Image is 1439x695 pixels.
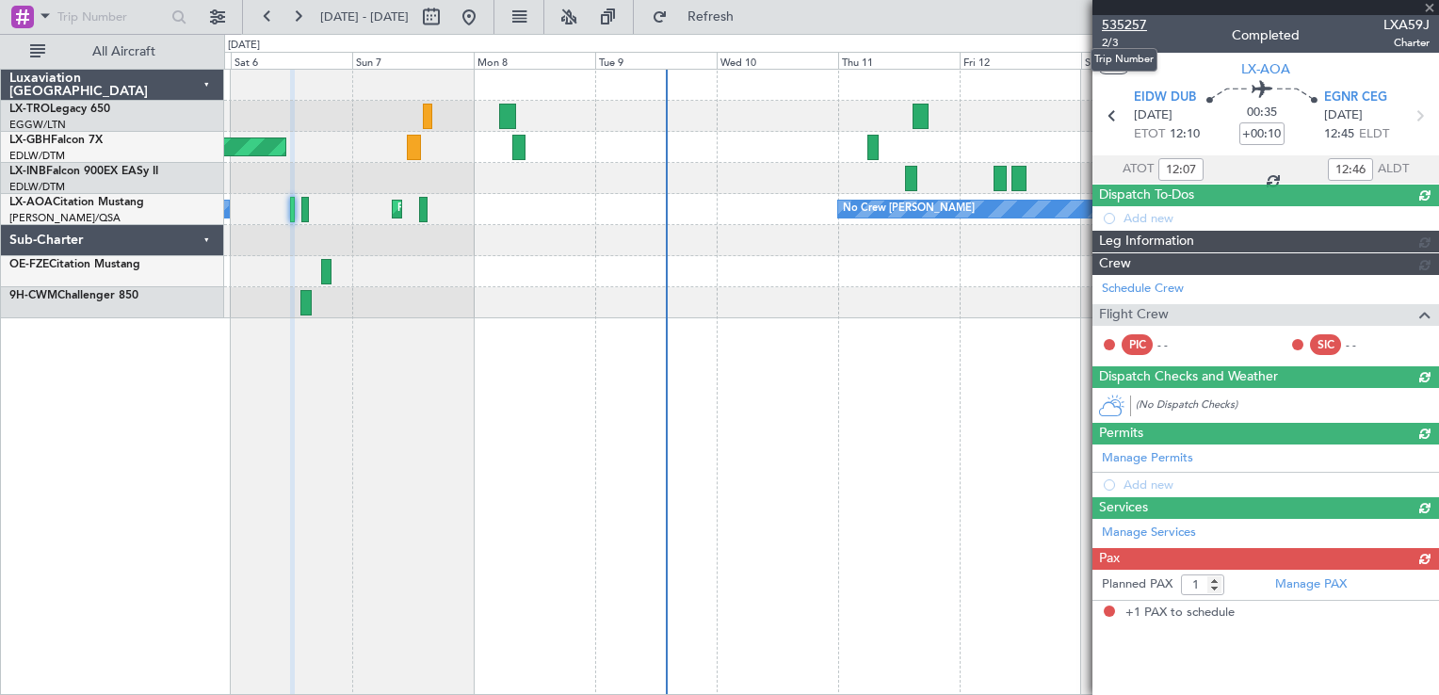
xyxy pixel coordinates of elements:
button: Refresh [643,2,756,32]
div: Tue 9 [595,52,717,69]
span: [DATE] [1324,106,1363,125]
span: LX-AOA [1241,59,1290,79]
div: Fri 12 [960,52,1081,69]
span: 12:10 [1170,125,1200,144]
span: [DATE] - [DATE] [320,8,409,25]
a: LX-GBHFalcon 7X [9,135,103,146]
div: Sat 6 [231,52,352,69]
span: EGNR CEG [1324,89,1387,107]
span: EIDW DUB [1134,89,1196,107]
a: OE-FZECitation Mustang [9,259,140,270]
span: ELDT [1359,125,1389,144]
span: 00:35 [1247,104,1277,122]
span: OE-FZE [9,259,49,270]
span: LX-GBH [9,135,51,146]
span: ALDT [1378,160,1409,179]
div: Thu 11 [838,52,960,69]
button: All Aircraft [21,37,204,67]
div: Trip Number [1091,48,1157,72]
a: EDLW/DTM [9,180,65,194]
span: All Aircraft [49,45,199,58]
a: [PERSON_NAME]/QSA [9,211,121,225]
span: LX-AOA [9,197,53,208]
div: Sun 7 [352,52,474,69]
input: Trip Number [57,3,166,31]
span: ATOT [1123,160,1154,179]
a: 9H-CWMChallenger 850 [9,290,138,301]
span: 9H-CWM [9,290,57,301]
span: 12:45 [1324,125,1354,144]
span: [DATE] [1134,106,1172,125]
a: LX-INBFalcon 900EX EASy II [9,166,158,177]
a: LX-TROLegacy 650 [9,104,110,115]
span: Charter [1383,35,1430,51]
div: Wed 10 [717,52,838,69]
span: LX-INB [9,166,46,177]
span: ETOT [1134,125,1165,144]
span: 535257 [1102,15,1147,35]
span: LX-TRO [9,104,50,115]
div: [DATE] [228,38,260,54]
a: EGGW/LTN [9,118,66,132]
span: Refresh [671,10,751,24]
div: Mon 8 [474,52,595,69]
div: Completed [1232,25,1300,45]
a: EDLW/DTM [9,149,65,163]
a: LX-AOACitation Mustang [9,197,144,208]
div: No Crew [PERSON_NAME] [843,195,975,223]
div: Planned Maint [GEOGRAPHIC_DATA] ([GEOGRAPHIC_DATA]) [397,195,694,223]
span: LXA59J [1383,15,1430,35]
